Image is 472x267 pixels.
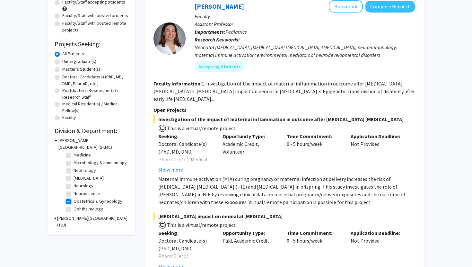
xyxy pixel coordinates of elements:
p: Time Commitment: [287,229,341,237]
label: Nephrology [74,167,96,174]
button: Compose Request to Elizabeth Wright-Jin [365,1,415,13]
b: Departments: [195,29,225,35]
label: Medical Resident(s) / Medical Fellow(s) [62,101,128,114]
span: Pediatrics [225,29,247,35]
label: Ophthalmology [74,206,103,212]
div: 0 - 5 hours/week [282,132,346,174]
button: Add Elizabeth Wright-Jin to Bookmarks [329,0,363,13]
span: This is a virtual/remote project [166,222,236,228]
label: Doctoral Candidate(s) (PhD, MD, DMD, PharmD, etc.) [62,74,128,87]
p: Seeking: [158,132,213,140]
span: This is a virtual/remote project [166,125,236,131]
fg-read-more: 1. Investigation of the impact of maternal inflammation in outcome after [MEDICAL_DATA] [MEDICAL_... [153,80,415,102]
label: Neurology [74,182,93,189]
mat-chip: Accepting Students [195,61,245,72]
p: Assistant Professor [195,20,415,28]
label: Obstetrics & Gynecology [74,198,122,205]
div: Academic Credit, Volunteer [218,132,282,174]
iframe: Chat [5,238,27,262]
p: Open Projects [153,106,415,114]
p: Opportunity Type: [223,132,277,140]
b: Faculty Information: [153,80,202,87]
label: Undergraduate(s) [62,58,96,65]
label: All Projects [62,50,84,57]
label: Faculty/Staff with posted projects [62,12,128,19]
div: Not Provided [346,132,410,174]
div: Doctoral Candidate(s) (PhD, MD, DMD, PharmD, etc.), Medical Resident(s) / Medical Fellow(s) [158,140,213,179]
label: Master's Student(s) [62,66,100,73]
label: Faculty [62,114,76,121]
p: Time Commitment: [287,132,341,140]
button: Show more [158,166,183,174]
h2: Projects Seeking: [55,40,128,48]
a: [PERSON_NAME] [195,2,244,10]
p: Application Deadline: [351,132,405,140]
p: Application Deadline: [351,229,405,237]
label: Medicine [74,152,91,158]
label: Postdoctoral Researcher(s) / Research Staff [62,87,128,101]
h3: [PERSON_NAME][GEOGRAPHIC_DATA] (TJU) [57,215,128,228]
label: Faculty/Staff with posted remote projects [62,20,128,33]
p: Maternal immune activation (MIA) during pregnancy or maternal infection at delivery increases the... [158,175,415,206]
p: Seeking: [158,229,213,237]
p: Faculty [195,13,415,20]
h2: Division & Department: [55,127,128,135]
p: Opportunity Type: [223,229,277,237]
label: Orthopaedic Surgery [74,213,114,220]
label: [MEDICAL_DATA] [74,175,104,182]
label: Neuroscience [74,190,100,197]
span: Investigation of the impact of maternal inflammation in outcome after [MEDICAL_DATA] [MEDICAL_DATA] [153,115,415,123]
h3: [PERSON_NAME][GEOGRAPHIC_DATA] (SKMC) [58,137,128,151]
b: Research Keywords: [195,36,240,43]
label: Microbiology & Immunology [74,159,127,166]
span: [MEDICAL_DATA] impact on neonatal [MEDICAL_DATA] [153,212,415,220]
div: Neonatal [MEDICAL_DATA]; [MEDICAL_DATA] [MEDICAL_DATA]; [MEDICAL_DATA]; neuroimmunology; maternal... [195,43,415,59]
